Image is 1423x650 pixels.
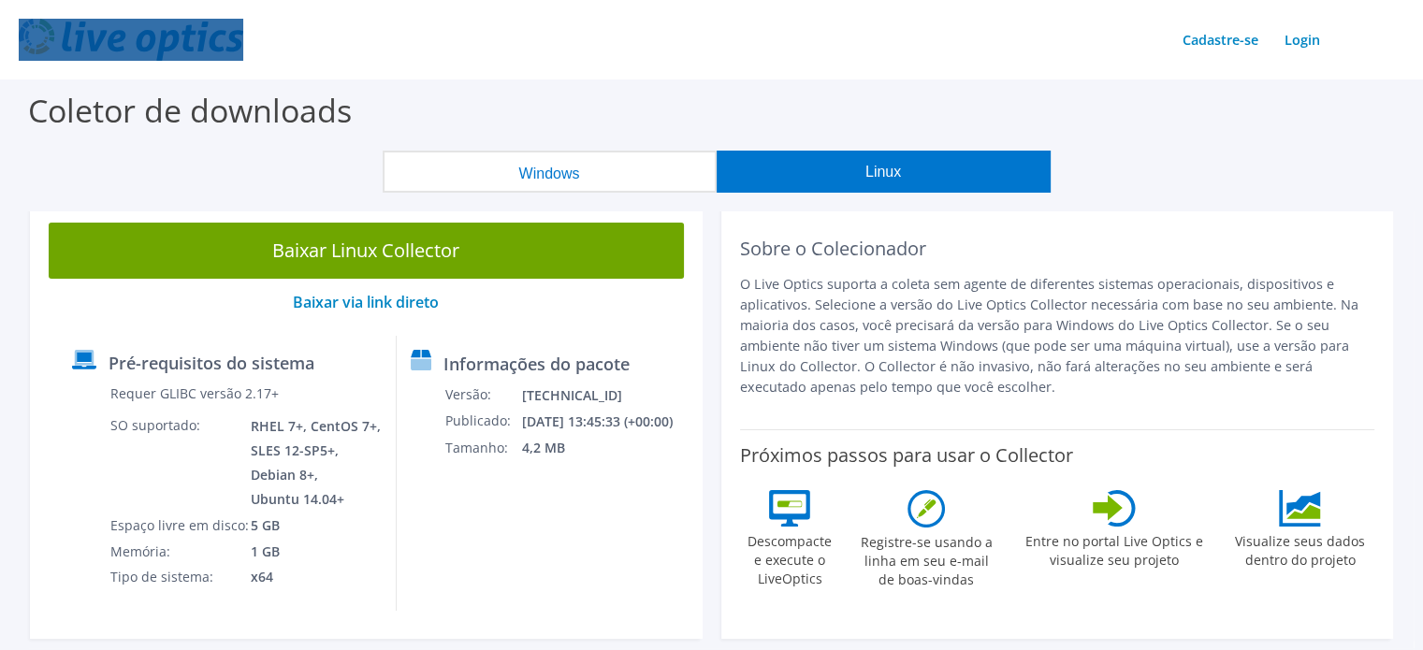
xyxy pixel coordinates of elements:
font: Pré-requisitos do sistema [109,352,314,374]
font: Espaço livre em disco: [110,516,249,534]
font: Visualize seus dados dentro do projeto [1235,532,1365,569]
font: Tipo de sistema: [110,569,213,586]
font: Tamanho: [445,439,508,456]
font: O Live Optics suporta a coleta sem agente de diferentes sistemas operacionais, dispositivos e apl... [740,275,1358,396]
a: Cadastre-se [1173,26,1268,53]
font: Descompacte e execute o LiveOptics [748,532,832,587]
font: Login [1285,31,1320,49]
a: Login [1275,26,1329,53]
font: Baixar Linux Collector [272,238,459,263]
font: SLES 12-SP5+, [251,441,339,459]
font: 1 GB [251,542,280,560]
button: Windows [383,151,717,193]
font: [DATE] 13:45:33 (+00:00) [522,412,673,430]
a: Baixar via link direto [293,292,439,312]
font: Próximos passos para usar o Collector [740,442,1073,468]
font: Sobre o Colecionador [740,236,926,261]
img: live_optics_svg.svg [19,19,243,61]
font: Versão: [445,385,491,403]
font: Coletor de downloads [28,89,352,132]
font: Memória: [110,542,170,560]
button: Linux [717,151,1051,193]
font: [TECHNICAL_ID] [522,387,622,405]
font: 4,2 MB [522,439,565,456]
font: SO suportado: [110,416,200,434]
font: Linux [865,164,901,180]
font: 5 GB [251,516,280,534]
font: Cadastre-se [1183,31,1258,49]
font: Requer GLIBC versão 2.17+ [110,384,279,402]
font: Ubuntu 14.04+ [251,490,344,508]
font: RHEL 7+, CentOS 7+, [251,417,381,435]
font: Entre no portal Live Optics e visualize seu projeto [1025,532,1203,569]
font: Debian 8+, [251,466,318,484]
font: x64 [251,569,273,586]
font: Informações do pacote [443,353,630,375]
a: Baixar Linux Collector [49,223,684,279]
font: Windows [519,166,580,181]
font: Registre-se usando a linha em seu e-mail de boas-vindas [861,533,993,588]
font: Publicado: [445,412,511,429]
